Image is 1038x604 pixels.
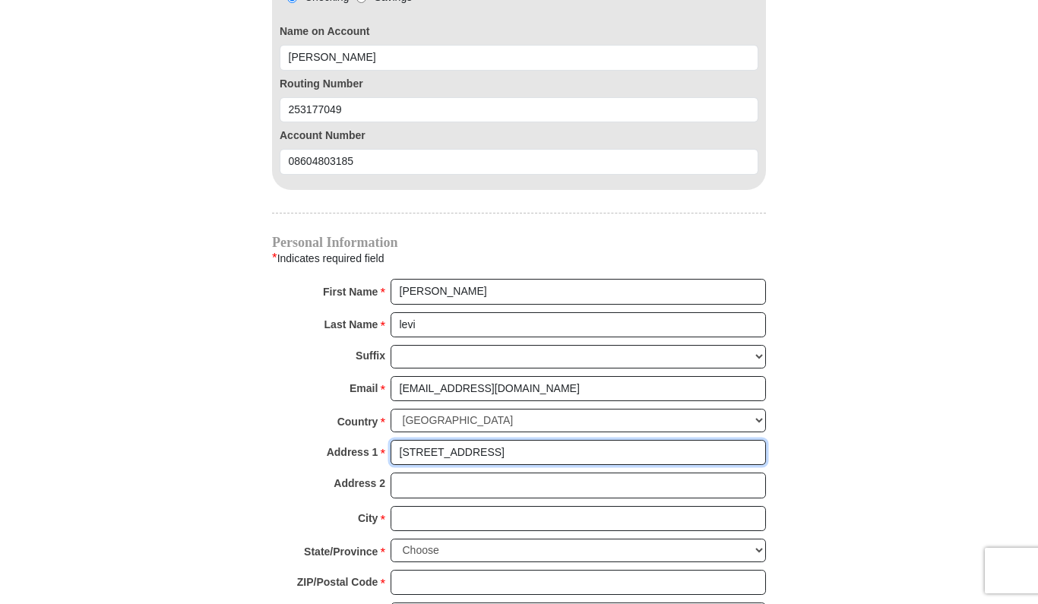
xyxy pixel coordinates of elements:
strong: Address 2 [334,473,385,494]
h4: Personal Information [272,236,766,248]
strong: Address 1 [327,441,378,463]
strong: City [358,508,378,529]
strong: Last Name [324,314,378,335]
strong: Country [337,411,378,432]
label: Name on Account [280,24,758,40]
strong: State/Province [304,541,378,562]
strong: Suffix [356,345,385,366]
div: Indicates required field [272,248,766,268]
strong: Email [350,378,378,399]
strong: First Name [323,281,378,302]
label: Account Number [280,128,758,144]
label: Routing Number [280,76,758,92]
strong: ZIP/Postal Code [297,571,378,593]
